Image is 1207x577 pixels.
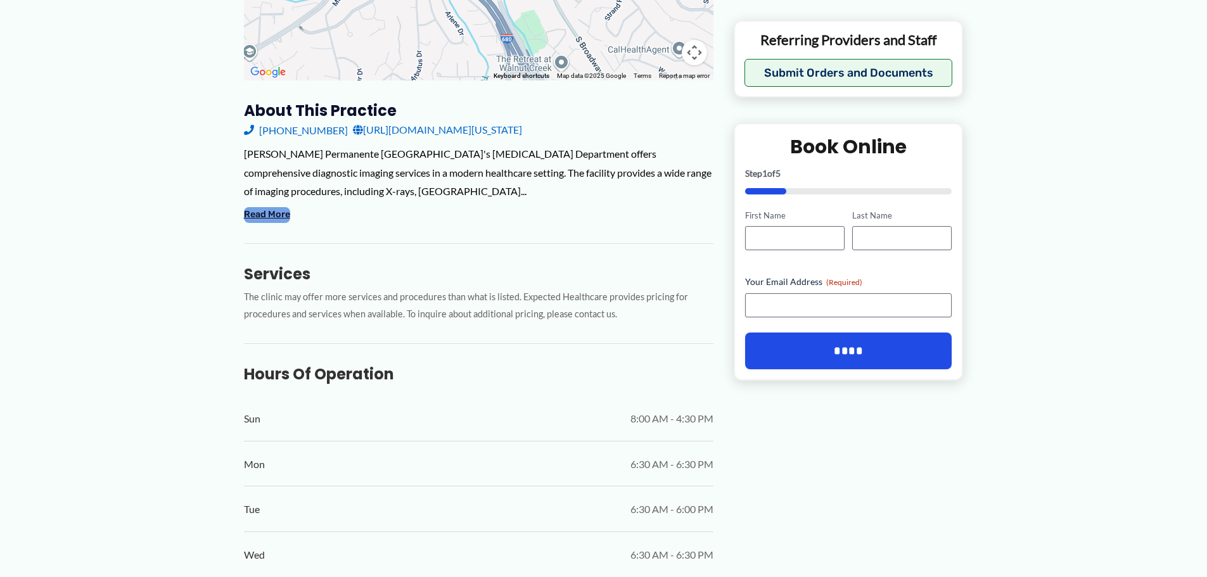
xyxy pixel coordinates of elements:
span: Sun [244,409,260,428]
a: [PHONE_NUMBER] [244,120,348,139]
p: The clinic may offer more services and procedures than what is listed. Expected Healthcare provid... [244,289,713,323]
p: Referring Providers and Staff [744,31,953,49]
span: 6:30 AM - 6:00 PM [630,500,713,519]
h2: Book Online [745,134,952,159]
span: 6:30 AM - 6:30 PM [630,545,713,564]
span: Wed [244,545,265,564]
label: First Name [745,210,845,222]
h3: Services [244,264,713,284]
img: Google [247,64,289,80]
a: Report a map error [659,72,710,79]
button: Submit Orders and Documents [744,59,953,87]
div: [PERSON_NAME] Permanente [GEOGRAPHIC_DATA]'s [MEDICAL_DATA] Department offers comprehensive diagn... [244,144,713,201]
h3: About this practice [244,101,713,120]
a: [URL][DOMAIN_NAME][US_STATE] [353,120,522,139]
span: 1 [762,168,767,179]
button: Read More [244,207,290,222]
span: 8:00 AM - 4:30 PM [630,409,713,428]
span: Map data ©2025 Google [557,72,626,79]
span: 5 [776,168,781,179]
a: Terms (opens in new tab) [634,72,651,79]
span: Mon [244,455,265,474]
button: Keyboard shortcuts [494,72,549,80]
span: Tue [244,500,260,519]
label: Last Name [852,210,952,222]
a: Open this area in Google Maps (opens a new window) [247,64,289,80]
span: 6:30 AM - 6:30 PM [630,455,713,474]
h3: Hours of Operation [244,364,713,384]
button: Map camera controls [682,40,707,65]
label: Your Email Address [745,276,952,288]
span: (Required) [826,277,862,287]
p: Step of [745,169,952,178]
